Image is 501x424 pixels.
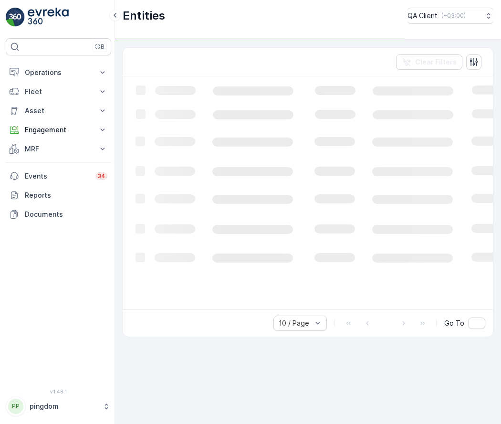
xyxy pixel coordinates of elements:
button: Operations [6,63,111,82]
p: 34 [97,172,105,180]
button: QA Client(+03:00) [407,8,493,24]
span: Go To [444,318,464,328]
p: Entities [123,8,165,23]
img: logo_light-DOdMpM7g.png [28,8,69,27]
p: Events [25,171,90,181]
p: ⌘B [95,43,104,51]
p: Engagement [25,125,92,135]
button: Engagement [6,120,111,139]
p: Operations [25,68,92,77]
button: Clear Filters [396,54,462,70]
button: MRF [6,139,111,159]
span: v 1.48.1 [6,389,111,394]
p: Clear Filters [415,57,457,67]
p: ( +03:00 ) [441,12,466,20]
a: Events34 [6,167,111,186]
button: PPpingdom [6,396,111,416]
div: PP [8,399,23,414]
p: QA Client [407,11,438,21]
p: MRF [25,144,92,154]
p: Fleet [25,87,92,96]
p: Asset [25,106,92,116]
p: Reports [25,191,107,200]
img: logo [6,8,25,27]
a: Documents [6,205,111,224]
p: pingdom [30,402,98,411]
button: Asset [6,101,111,120]
button: Fleet [6,82,111,101]
p: Documents [25,210,107,219]
a: Reports [6,186,111,205]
